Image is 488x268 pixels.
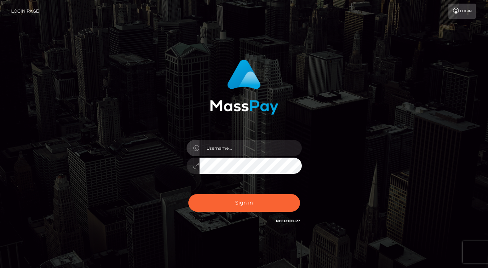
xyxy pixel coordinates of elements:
[200,140,302,156] input: Username...
[210,60,278,115] img: MassPay Login
[448,4,476,19] a: Login
[188,194,300,212] button: Sign in
[276,219,300,223] a: Need Help?
[11,4,39,19] a: Login Page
